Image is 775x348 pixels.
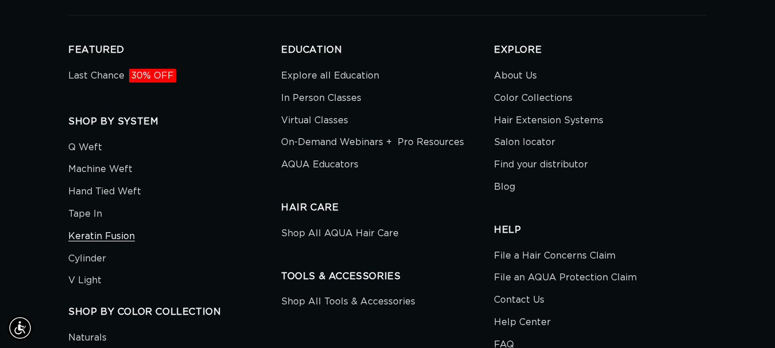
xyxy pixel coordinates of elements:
a: In Person Classes [281,87,361,110]
a: Contact Us [494,289,544,311]
h2: HAIR CARE [281,202,494,214]
a: Help Center [494,311,551,334]
h2: FEATURED [68,44,281,56]
span: 30% OFF [129,69,176,83]
a: Find your distributor [494,154,588,176]
a: On-Demand Webinars + Pro Resources [281,131,464,154]
a: Shop All Tools & Accessories [281,294,415,313]
a: V Light [68,269,102,292]
a: Tape In [68,203,102,225]
a: Hand Tied Weft [68,181,141,203]
h2: SHOP BY COLOR COLLECTION [68,306,281,318]
div: Accessibility Menu [7,315,33,341]
h2: SHOP BY SYSTEM [68,116,281,128]
a: Machine Weft [68,158,133,181]
a: AQUA Educators [281,154,359,176]
a: Explore all Education [281,68,379,87]
a: Salon locator [494,131,555,154]
a: Hair Extension Systems [494,110,603,132]
a: Keratin Fusion [68,225,135,248]
a: Virtual Classes [281,110,348,132]
a: Last Chance30% OFF [68,68,176,87]
h2: EDUCATION [281,44,494,56]
h2: EXPLORE [494,44,707,56]
a: Cylinder [68,248,106,270]
a: File an AQUA Protection Claim [494,267,637,289]
h2: HELP [494,224,707,236]
iframe: Chat Widget [718,293,775,348]
a: Shop All AQUA Hair Care [281,225,399,245]
a: Q Weft [68,139,102,159]
a: File a Hair Concerns Claim [494,248,616,267]
a: Blog [494,176,515,198]
a: Color Collections [494,87,573,110]
h2: TOOLS & ACCESSORIES [281,271,494,283]
a: About Us [494,68,537,87]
